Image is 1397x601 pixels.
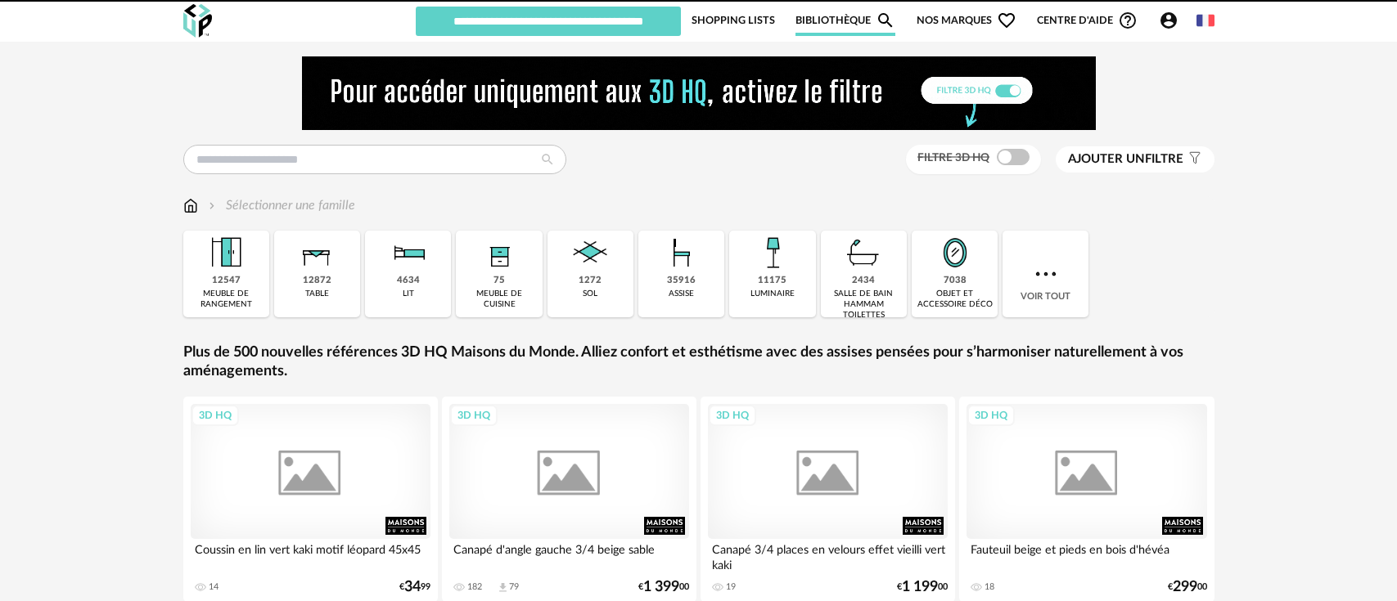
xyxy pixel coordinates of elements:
div: 18 [985,581,994,593]
span: 1 399 [643,581,679,593]
span: Ajouter un [1068,153,1145,165]
div: 182 [467,581,482,593]
span: Magnify icon [876,11,895,30]
div: € 00 [638,581,689,593]
div: lit [403,289,414,299]
span: Filtre 3D HQ [917,152,989,164]
span: Nos marques [917,5,1016,36]
img: svg+xml;base64,PHN2ZyB3aWR0aD0iMTYiIGhlaWdodD0iMTciIHZpZXdCb3g9IjAgMCAxNiAxNyIgZmlsbD0ibm9uZSIgeG... [183,196,198,215]
img: Literie.png [386,231,430,275]
div: € 00 [897,581,948,593]
div: 79 [509,581,519,593]
span: 34 [404,581,421,593]
img: Sol.png [568,231,612,275]
span: Heart Outline icon [997,11,1016,30]
span: Filter icon [1183,151,1202,168]
img: Luminaire.png [750,231,795,275]
div: objet et accessoire déco [917,289,993,310]
div: 3D HQ [967,405,1015,426]
div: luminaire [750,289,795,299]
img: Assise.png [660,231,704,275]
button: Ajouter unfiltre Filter icon [1056,146,1214,173]
div: Canapé 3/4 places en velours effet vieilli vert kaki [708,539,949,572]
div: sol [583,289,597,299]
span: Account Circle icon [1159,11,1178,30]
img: NEW%20NEW%20HQ%20NEW_V1.gif [302,56,1096,130]
div: assise [669,289,694,299]
div: 2434 [852,275,875,287]
span: Help Circle Outline icon [1118,11,1138,30]
span: 1 199 [902,581,938,593]
div: table [305,289,329,299]
div: 7038 [944,275,967,287]
div: meuble de cuisine [461,289,537,310]
div: 12547 [212,275,241,287]
div: salle de bain hammam toilettes [826,289,902,321]
span: filtre [1068,151,1183,168]
div: 1272 [579,275,602,287]
div: 3D HQ [192,405,239,426]
img: fr [1196,11,1214,29]
a: Shopping Lists [692,5,775,36]
span: Centre d'aideHelp Circle Outline icon [1037,11,1138,30]
div: 19 [726,581,736,593]
div: 11175 [758,275,786,287]
div: Canapé d'angle gauche 3/4 beige sable [449,539,690,572]
div: 4634 [397,275,420,287]
div: 12872 [303,275,331,287]
div: Coussin en lin vert kaki motif léopard 45x45 [191,539,431,572]
img: Salle%20de%20bain.png [841,231,886,275]
div: Sélectionner une famille [205,196,355,215]
img: Miroir.png [933,231,977,275]
img: more.7b13dc1.svg [1031,259,1061,289]
span: Download icon [497,581,509,594]
div: 3D HQ [450,405,498,426]
div: Voir tout [1003,231,1088,317]
div: 75 [493,275,505,287]
div: 35916 [667,275,696,287]
div: € 99 [399,581,430,593]
div: meuble de rangement [188,289,264,310]
img: Meuble%20de%20rangement.png [204,231,248,275]
img: Table.png [295,231,339,275]
div: 14 [209,581,219,593]
span: 299 [1173,581,1197,593]
div: 3D HQ [709,405,756,426]
a: Plus de 500 nouvelles références 3D HQ Maisons du Monde. Alliez confort et esthétisme avec des as... [183,343,1214,382]
img: svg+xml;base64,PHN2ZyB3aWR0aD0iMTYiIGhlaWdodD0iMTYiIHZpZXdCb3g9IjAgMCAxNiAxNiIgZmlsbD0ibm9uZSIgeG... [205,196,219,215]
span: Account Circle icon [1159,11,1186,30]
div: Fauteuil beige et pieds en bois d'hévéa [967,539,1207,572]
div: € 00 [1168,581,1207,593]
a: BibliothèqueMagnify icon [795,5,895,36]
img: OXP [183,4,212,38]
img: Rangement.png [477,231,521,275]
